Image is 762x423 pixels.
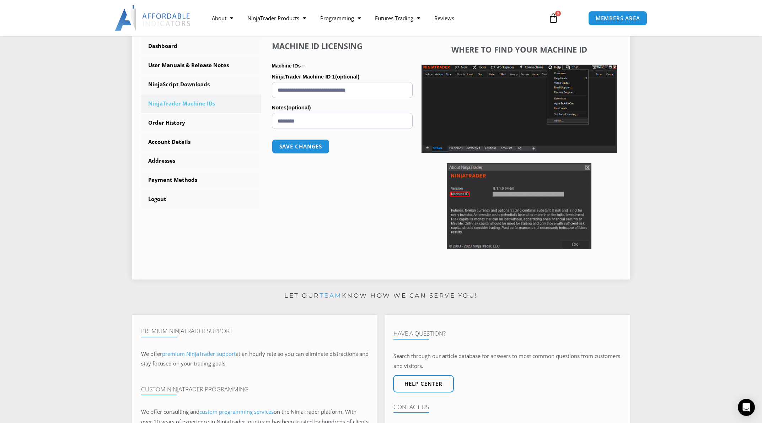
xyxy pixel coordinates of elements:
a: MEMBERS AREA [588,11,648,26]
h4: Custom NinjaTrader Programming [141,386,369,393]
span: 0 [555,11,561,16]
div: Open Intercom Messenger [738,399,755,416]
span: Help center [404,381,442,386]
a: Futures Trading [368,10,427,26]
a: About [205,10,240,26]
label: Notes [272,102,413,113]
nav: Menu [205,10,540,26]
h4: Premium NinjaTrader Support [141,327,369,335]
p: Let our know how we can serve you! [132,290,630,302]
a: Account Details [141,133,261,151]
span: (optional) [286,104,311,110]
a: Reviews [427,10,461,26]
img: Screenshot 2025-01-17 114931 | Affordable Indicators – NinjaTrader [447,163,591,249]
span: We offer consulting and [141,408,274,415]
a: Help center [393,375,454,392]
a: Programming [313,10,368,26]
a: Order History [141,114,261,132]
span: at an hourly rate so you can eliminate distractions and stay focused on your trading goals. [141,350,369,367]
img: Screenshot 2025-01-17 1155544 | Affordable Indicators – NinjaTrader [422,65,617,153]
a: premium NinjaTrader support [162,350,236,357]
a: Dashboard [141,37,261,55]
strong: Machine IDs – [272,63,305,69]
button: Save changes [272,139,330,154]
a: 0 [538,8,569,28]
h4: Contact Us [393,403,621,411]
img: LogoAI | Affordable Indicators – NinjaTrader [115,5,191,31]
a: Addresses [141,152,261,170]
h4: Have A Question? [393,330,621,337]
nav: Account pages [141,37,261,208]
a: NinjaTrader Products [240,10,313,26]
a: Logout [141,190,261,208]
label: NinjaTrader Machine ID 1 [272,71,413,82]
h4: Machine ID Licensing [272,41,413,50]
span: We offer [141,350,162,357]
a: team [320,292,342,299]
a: Payment Methods [141,171,261,189]
p: Search through our article database for answers to most common questions from customers and visit... [393,351,621,371]
span: (optional) [335,74,359,80]
h4: Where to find your Machine ID [422,45,617,54]
a: custom programming services [199,408,274,415]
span: MEMBERS AREA [596,16,640,21]
a: User Manuals & Release Notes [141,56,261,75]
a: NinjaScript Downloads [141,75,261,94]
a: NinjaTrader Machine IDs [141,94,261,113]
